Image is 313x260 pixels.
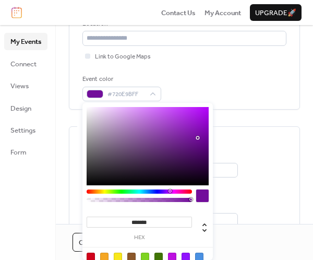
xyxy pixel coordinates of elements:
img: logo [11,7,22,18]
button: Upgrade🚀 [250,4,302,21]
span: Design [10,103,31,114]
a: Connect [4,55,47,72]
span: My Account [204,8,241,18]
label: hex [87,235,192,241]
a: Design [4,100,47,116]
span: Views [10,81,29,91]
span: Connect [10,59,37,69]
a: Form [4,144,47,160]
div: Location [82,19,284,29]
span: #720E9BFF [107,89,145,100]
span: Cancel [79,238,106,248]
span: Upgrade 🚀 [255,8,296,18]
button: Cancel [73,233,112,252]
span: Link to Google Maps [95,52,151,62]
span: Settings [10,125,35,136]
a: Contact Us [161,7,196,18]
a: My Account [204,7,241,18]
span: My Events [10,37,41,47]
div: Event color [82,74,159,85]
span: Form [10,147,27,158]
a: Settings [4,122,47,138]
a: My Events [4,33,47,50]
a: Views [4,77,47,94]
span: Contact Us [161,8,196,18]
